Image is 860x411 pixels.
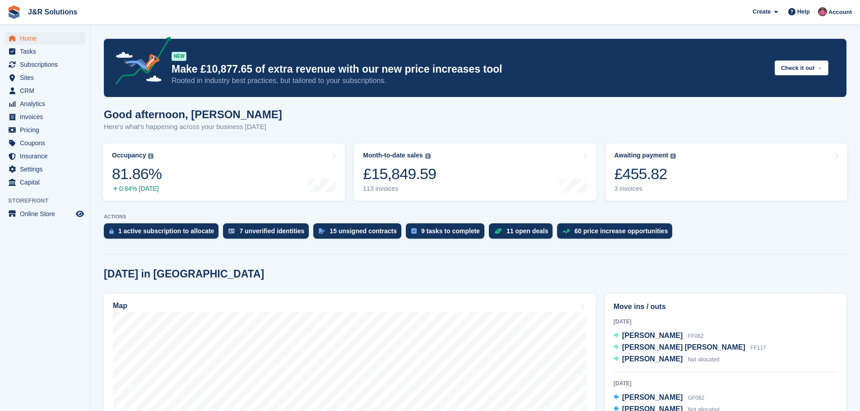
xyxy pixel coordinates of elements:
span: [PERSON_NAME] [622,393,683,401]
span: Sites [20,71,74,84]
a: [PERSON_NAME] [PERSON_NAME] FF117 [614,342,766,354]
a: 9 tasks to complete [406,223,489,243]
img: icon-info-grey-7440780725fd019a000dd9b08b2336e03edf1995a4989e88bcd33f0948082b44.svg [670,153,676,159]
span: Help [797,7,810,16]
span: Subscriptions [20,58,74,71]
span: Tasks [20,45,74,58]
div: £15,849.59 [363,165,436,183]
div: 1 active subscription to allocate [118,227,214,235]
div: NEW [172,52,186,61]
a: menu [5,137,85,149]
img: price-adjustments-announcement-icon-8257ccfd72463d97f412b2fc003d46551f7dbcb40ab6d574587a9cd5c0d94... [108,37,171,88]
a: menu [5,45,85,58]
div: 81.86% [112,165,162,183]
span: Storefront [8,196,90,205]
img: Julie Morgan [818,7,827,16]
a: [PERSON_NAME] Not allocated [614,354,720,365]
div: 11 open deals [507,227,549,235]
img: stora-icon-8386f47178a22dfd0bd8f6a31ec36ba5ce8667c1dd55bd0f319d3a0aa187defe.svg [7,5,21,19]
button: Check it out → [775,60,828,75]
div: £455.82 [614,165,676,183]
a: menu [5,58,85,71]
span: Home [20,32,74,45]
img: task-75834270c22a3079a89374b754ae025e5fb1db73e45f91037f5363f120a921f8.svg [411,228,417,234]
a: [PERSON_NAME] FF082 [614,330,703,342]
span: [PERSON_NAME] [622,355,683,363]
span: Settings [20,163,74,175]
div: [DATE] [614,379,838,388]
a: menu [5,84,85,97]
div: 15 unsigned contracts [330,227,397,235]
p: Make £10,877.65 of extra revenue with our new price increases tool [172,63,767,76]
span: GF082 [688,395,705,401]
a: menu [5,208,85,220]
div: 113 invoices [363,185,436,193]
div: 0.84% [DATE] [112,185,162,193]
img: icon-info-grey-7440780725fd019a000dd9b08b2336e03edf1995a4989e88bcd33f0948082b44.svg [425,153,431,159]
span: Pricing [20,124,74,136]
div: 60 price increase opportunities [574,227,668,235]
span: Capital [20,176,74,189]
a: Preview store [74,208,85,219]
img: verify_identity-adf6edd0f0f0b5bbfe63781bf79b02c33cf7c696d77639b501bdc392416b5a36.svg [228,228,235,234]
p: Rooted in industry best practices, but tailored to your subscriptions. [172,76,767,86]
span: FF117 [750,345,766,351]
a: Month-to-date sales £15,849.59 113 invoices [354,143,596,201]
a: menu [5,71,85,84]
a: menu [5,97,85,110]
a: 11 open deals [489,223,558,243]
div: Month-to-date sales [363,152,423,159]
img: price_increase_opportunities-93ffe204e8149a01c8c9dc8f82e8f89637d9d84a8eef4429ea346261dce0b2c0.svg [562,229,570,233]
a: menu [5,124,85,136]
span: Coupons [20,137,74,149]
p: Here's what's happening across your business [DATE] [104,122,282,132]
div: 3 invoices [614,185,676,193]
span: [PERSON_NAME] [PERSON_NAME] [622,343,745,351]
div: 9 tasks to complete [421,227,480,235]
span: Invoices [20,111,74,123]
a: 60 price increase opportunities [557,223,677,243]
span: CRM [20,84,74,97]
span: Account [828,8,852,17]
span: Create [753,7,771,16]
a: 15 unsigned contracts [313,223,406,243]
a: menu [5,32,85,45]
a: 1 active subscription to allocate [104,223,223,243]
img: icon-info-grey-7440780725fd019a000dd9b08b2336e03edf1995a4989e88bcd33f0948082b44.svg [148,153,153,159]
span: Online Store [20,208,74,220]
a: [PERSON_NAME] GF082 [614,392,704,404]
p: ACTIONS [104,214,846,220]
img: contract_signature_icon-13c848040528278c33f63329250d36e43548de30e8caae1d1a13099fd9432cc5.svg [319,228,325,234]
img: active_subscription_to_allocate_icon-d502201f5373d7db506a760aba3b589e785aa758c864c3986d89f69b8ff3... [109,228,114,234]
h2: Move ins / outs [614,301,838,312]
div: Awaiting payment [614,152,669,159]
a: Occupancy 81.86% 0.84% [DATE] [103,143,345,201]
a: 7 unverified identities [223,223,313,243]
img: deal-1b604bf984904fb50ccaf53a9ad4b4a5d6e5aea283cecdc64d6e3604feb123c2.svg [494,228,502,234]
span: Not allocated [688,356,720,363]
a: Awaiting payment £455.82 3 invoices [605,143,847,201]
a: J&R Solutions [24,5,81,19]
h1: Good afternoon, [PERSON_NAME] [104,108,282,120]
a: menu [5,111,85,123]
span: Analytics [20,97,74,110]
span: [PERSON_NAME] [622,332,683,339]
div: [DATE] [614,318,838,326]
div: 7 unverified identities [239,227,304,235]
a: menu [5,150,85,162]
h2: [DATE] in [GEOGRAPHIC_DATA] [104,268,264,280]
div: Occupancy [112,152,146,159]
span: Insurance [20,150,74,162]
h2: Map [113,302,127,310]
span: FF082 [688,333,704,339]
a: menu [5,163,85,175]
a: menu [5,176,85,189]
